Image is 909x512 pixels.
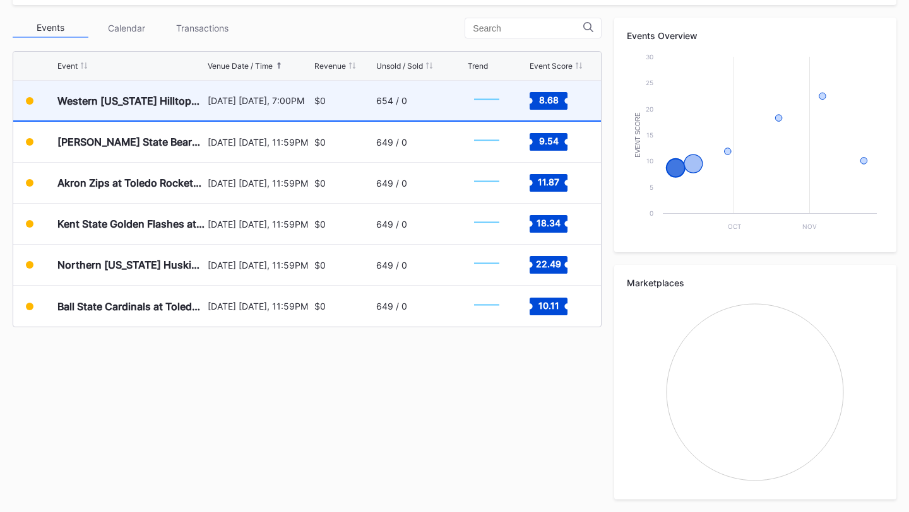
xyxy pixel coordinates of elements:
div: [DATE] [DATE], 11:59PM [208,219,311,230]
div: Marketplaces [627,277,884,288]
div: [DATE] [DATE], 11:59PM [208,260,311,271]
div: 649 / 0 [376,301,407,311]
div: Unsold / Sold [376,61,423,71]
div: $0 [314,301,326,311]
text: Event Score [634,112,641,158]
div: Venue Date / Time [208,61,273,71]
text: 9.54 [539,136,559,146]
div: $0 [314,219,326,230]
svg: Chart title [468,126,506,158]
div: Akron Zips at Toledo Rockets Football [57,177,205,189]
svg: Chart title [627,50,883,240]
svg: Chart title [468,85,506,117]
div: Ball State Cardinals at Toledo Rockets Football [57,300,205,313]
text: 25 [646,79,653,86]
text: Oct [728,223,741,230]
div: 649 / 0 [376,219,407,230]
div: 654 / 0 [376,95,407,106]
div: Transactions [164,18,240,38]
svg: Chart title [468,291,506,322]
svg: Chart title [627,298,883,487]
text: 10 [646,157,653,165]
div: 649 / 0 [376,178,407,189]
text: 30 [646,53,653,61]
div: $0 [314,178,326,189]
div: [DATE] [DATE], 11:59PM [208,178,311,189]
div: 649 / 0 [376,137,407,148]
text: 15 [646,131,653,139]
div: Kent State Golden Flashes at Toledo Rockets Football [57,218,205,230]
div: Calendar [88,18,164,38]
text: 8.68 [539,94,559,105]
div: Revenue [314,61,346,71]
div: Events Overview [627,30,884,41]
text: Nov [802,223,817,230]
div: $0 [314,260,326,271]
div: Trend [468,61,488,71]
svg: Chart title [468,167,506,199]
svg: Chart title [468,208,506,240]
text: 5 [650,183,653,191]
div: Events [13,18,88,38]
text: 18.34 [537,218,561,228]
div: [DATE] [DATE], 11:59PM [208,137,311,148]
div: Event [57,61,78,71]
text: 20 [646,105,653,113]
text: 10.11 [538,300,559,310]
div: $0 [314,137,326,148]
text: 0 [650,209,653,217]
div: [PERSON_NAME] State Bears at Toledo Rockets Football [57,136,205,148]
div: Western [US_STATE] Hilltoppers at Toledo Rockets Football [57,95,205,107]
div: [DATE] [DATE], 7:00PM [208,95,311,106]
input: Search [473,23,583,33]
div: Event Score [530,61,573,71]
text: 11.87 [538,177,559,187]
div: Northern [US_STATE] Huskies at Toledo Rockets Football [57,259,205,271]
div: $0 [314,95,326,106]
div: [DATE] [DATE], 11:59PM [208,301,311,311]
text: 22.49 [536,259,561,269]
svg: Chart title [468,249,506,281]
div: 649 / 0 [376,260,407,271]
